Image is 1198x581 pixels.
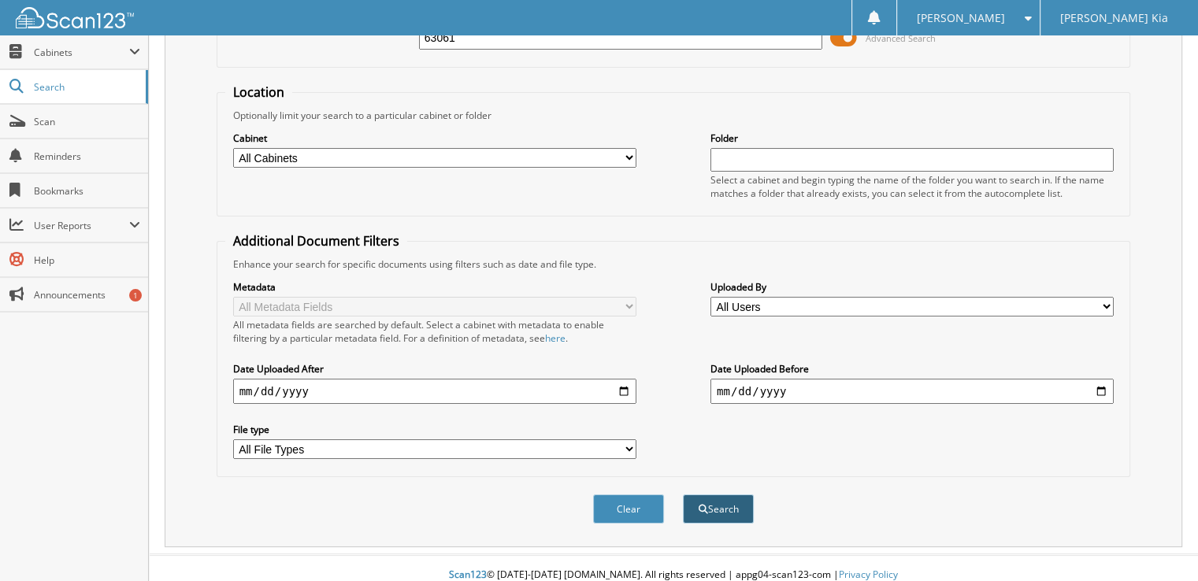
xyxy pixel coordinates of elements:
[683,494,754,524] button: Search
[545,331,566,345] a: here
[710,131,1114,145] label: Folder
[34,288,140,302] span: Announcements
[917,13,1005,23] span: [PERSON_NAME]
[866,32,936,44] span: Advanced Search
[225,232,407,250] legend: Additional Document Filters
[34,46,129,59] span: Cabinets
[233,423,636,436] label: File type
[233,379,636,404] input: start
[34,80,138,94] span: Search
[710,362,1114,376] label: Date Uploaded Before
[593,494,664,524] button: Clear
[233,280,636,294] label: Metadata
[839,568,898,581] a: Privacy Policy
[34,253,140,267] span: Help
[16,7,134,28] img: scan123-logo-white.svg
[710,379,1114,404] input: end
[225,109,1122,122] div: Optionally limit your search to a particular cabinet or folder
[1060,13,1168,23] span: [PERSON_NAME] Kia
[225,257,1122,271] div: Enhance your search for specific documents using filters such as date and file type.
[710,173,1114,200] div: Select a cabinet and begin typing the name of the folder you want to search in. If the name match...
[34,115,140,128] span: Scan
[129,289,142,302] div: 1
[34,219,129,232] span: User Reports
[449,568,487,581] span: Scan123
[710,280,1114,294] label: Uploaded By
[233,318,636,345] div: All metadata fields are searched by default. Select a cabinet with metadata to enable filtering b...
[233,131,636,145] label: Cabinet
[233,362,636,376] label: Date Uploaded After
[34,184,140,198] span: Bookmarks
[225,83,292,101] legend: Location
[34,150,140,163] span: Reminders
